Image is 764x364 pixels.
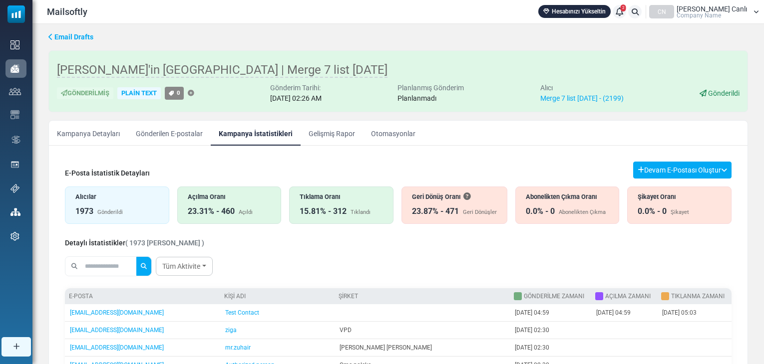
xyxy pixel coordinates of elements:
[70,309,164,316] a: [EMAIL_ADDRESS][DOMAIN_NAME]
[335,322,510,339] td: VPD
[649,5,759,18] a: CN [PERSON_NAME] Canlı Company Name
[397,83,464,93] div: Planlanmış Gönderim
[225,309,259,316] a: Test Contact
[526,205,555,217] div: 0.0% - 0
[188,90,194,97] a: Etiket Ekle
[10,184,19,193] img: support-icon.svg
[638,205,667,217] div: 0.0% - 0
[363,121,423,146] a: Otomasyonlar
[270,83,322,93] div: Gönderim Tarihi:
[9,88,21,95] img: contacts-icon.svg
[591,304,657,322] td: [DATE] 04:59
[69,293,93,300] a: E-posta
[671,293,725,300] a: Tıklanma Zamanı
[300,205,347,217] div: 15.81% - 312
[633,162,732,179] button: Devam E-Postası Oluştur
[463,208,497,217] div: Geri Dönüşler
[463,193,470,200] i: Bir e-posta alıcısına ulaşamadığında geri döner. Bu, dolu bir gelen kutusu nedeniyle geçici olara...
[335,339,510,357] td: [PERSON_NAME] [PERSON_NAME]
[671,208,689,217] div: Şikayet
[156,257,213,276] a: Tüm Aktivite
[54,33,93,41] span: translation missing: tr.ms_sidebar.email_drafts
[48,32,93,42] a: Email Drafts
[638,192,721,201] div: Şikayet Oranı
[225,344,251,351] a: mr.zuhair
[510,339,591,357] td: [DATE] 02:30
[412,205,459,217] div: 23.87% - 471
[165,87,184,99] a: 0
[510,322,591,339] td: [DATE] 02:30
[188,192,271,201] div: Açılma Oranı
[397,94,436,102] span: Planlanmadı
[65,238,204,248] div: Detaylı İstatistikler
[301,121,363,146] a: Gelişmiş Rapor
[540,83,624,93] div: Alıcı
[188,205,235,217] div: 23.31% - 460
[75,205,93,217] div: 1973
[239,208,253,217] div: Açıldı
[125,239,204,247] span: ( 1973 [PERSON_NAME] )
[10,160,19,169] img: landing_pages.svg
[75,192,159,201] div: Alıcılar
[65,168,150,179] div: E-Posta İstatistik Detayları
[621,4,626,11] span: 2
[708,89,740,97] span: Gönderildi
[70,344,164,351] a: [EMAIL_ADDRESS][DOMAIN_NAME]
[559,208,606,217] div: Abonelikten Çıkma
[10,232,19,241] img: settings-icon.svg
[524,293,584,300] a: Gönderilme Zamanı
[117,87,161,100] div: Plain Text
[57,63,387,78] span: [PERSON_NAME]'in [GEOGRAPHIC_DATA] | Merge 7 list [DATE]
[270,93,322,104] div: [DATE] 02:26 AM
[677,5,747,12] span: [PERSON_NAME] Canlı
[510,304,591,322] td: [DATE] 04:59
[677,12,721,18] span: Company Name
[657,304,732,322] td: [DATE] 05:03
[57,87,113,100] div: Gönderilmiş
[7,5,25,23] img: mailsoftly_icon_blue_white.svg
[224,293,246,300] a: Kişi Adı
[300,192,383,201] div: Tıklama Oranı
[10,134,21,146] img: workflow.svg
[211,121,301,146] a: Kampanya İstatistikleri
[97,208,123,217] div: Gönderildi
[10,40,19,49] img: dashboard-icon.svg
[70,327,164,334] a: [EMAIL_ADDRESS][DOMAIN_NAME]
[10,110,19,119] img: email-templates-icon.svg
[351,208,371,217] div: Tıklandı
[339,293,358,300] a: Şirket
[526,192,609,201] div: Abonelikten Çıkma Oranı
[177,89,180,96] span: 0
[538,5,611,18] a: Hesabınızı Yükseltin
[605,293,651,300] a: Açılma Zamanı
[649,5,674,18] div: CN
[540,94,624,102] a: Merge 7 list [DATE] - (2199)
[225,327,237,334] a: ziga
[412,192,497,201] div: Geri Dönüş Oranı
[128,121,211,146] a: Gönderilen E-postalar
[49,121,128,146] a: Kampanya Detayları
[613,5,626,18] a: 2
[10,64,19,73] img: campaigns-icon-active.png
[47,5,87,18] span: Mailsoftly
